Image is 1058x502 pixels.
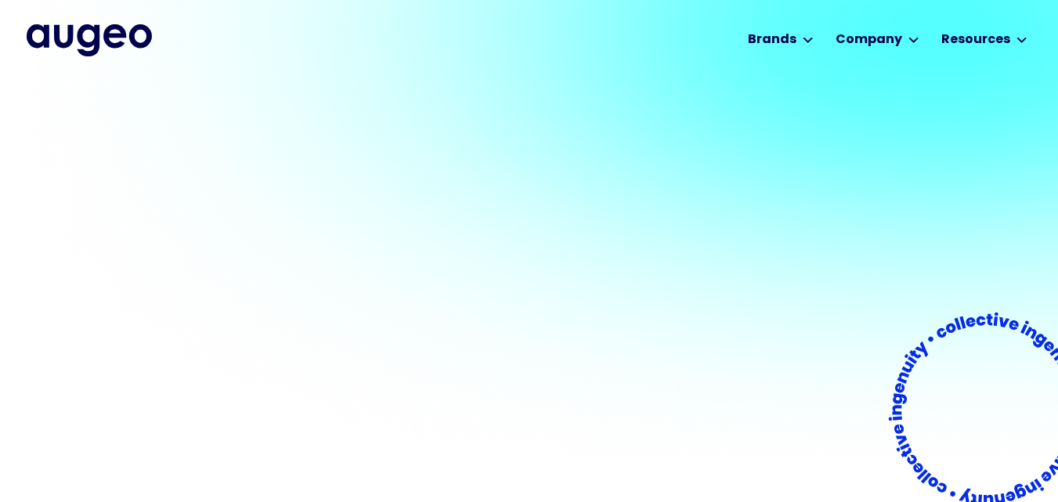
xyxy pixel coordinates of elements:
[941,31,1010,49] div: Resources
[27,24,152,56] a: home
[836,31,902,49] div: Company
[748,31,796,49] div: Brands
[27,24,152,56] img: Augeo's full logo in midnight blue.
